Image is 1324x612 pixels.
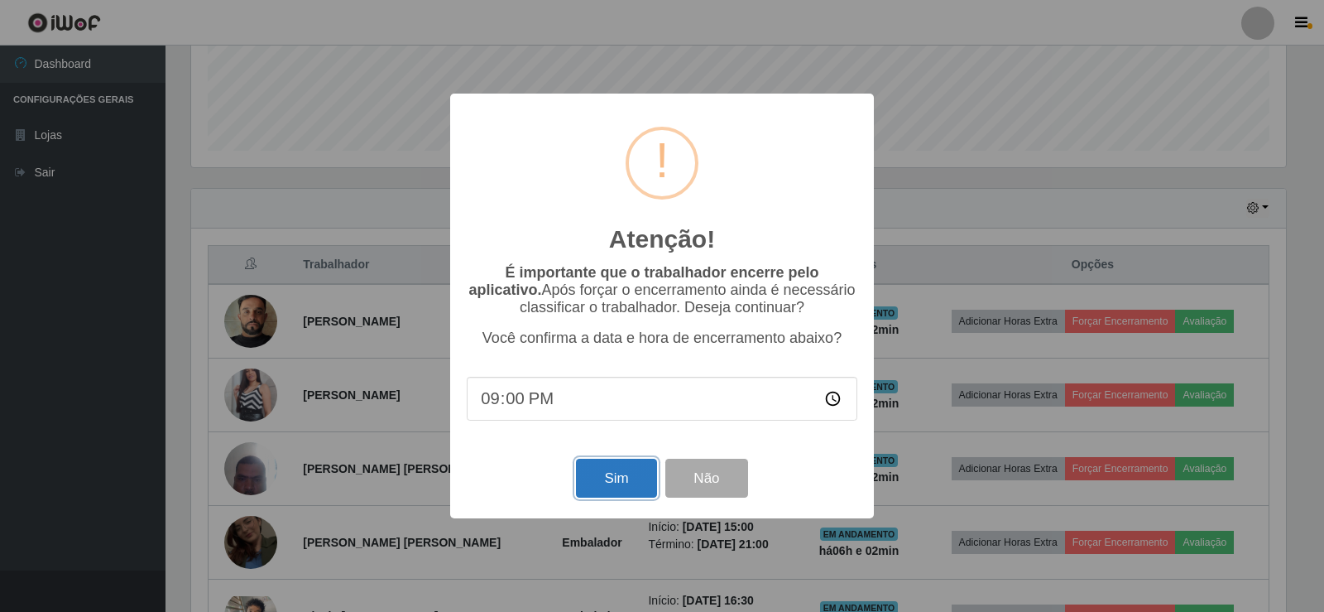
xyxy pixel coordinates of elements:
[609,224,715,254] h2: Atenção!
[665,459,747,498] button: Não
[468,264,818,298] b: É importante que o trabalhador encerre pelo aplicativo.
[467,264,857,316] p: Após forçar o encerramento ainda é necessário classificar o trabalhador. Deseja continuar?
[467,330,857,347] p: Você confirma a data e hora de encerramento abaixo?
[576,459,656,498] button: Sim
